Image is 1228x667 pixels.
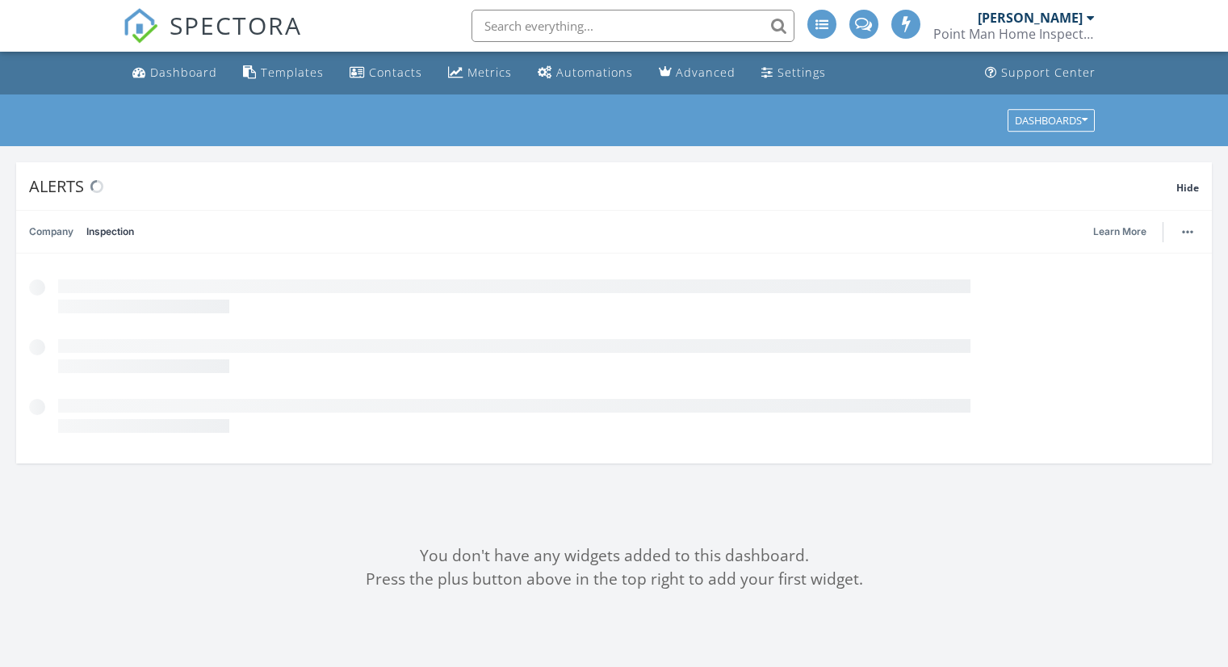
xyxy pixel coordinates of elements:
div: You don't have any widgets added to this dashboard. [16,544,1212,568]
div: [PERSON_NAME] [978,10,1083,26]
img: ellipsis-632cfdd7c38ec3a7d453.svg [1182,230,1193,233]
div: Support Center [1001,65,1096,80]
a: Templates [237,58,330,88]
a: Contacts [343,58,429,88]
div: Contacts [369,65,422,80]
div: Point Man Home Inspection [933,26,1095,42]
a: SPECTORA [123,22,302,56]
a: Settings [755,58,832,88]
div: Dashboard [150,65,217,80]
div: Advanced [676,65,736,80]
div: Dashboards [1015,115,1088,126]
div: Templates [261,65,324,80]
div: Settings [777,65,826,80]
img: The Best Home Inspection Software - Spectora [123,8,158,44]
a: Inspection [86,211,134,253]
a: Dashboard [126,58,224,88]
span: Hide [1176,181,1199,195]
div: Press the plus button above in the top right to add your first widget. [16,568,1212,591]
div: Automations [556,65,633,80]
a: Advanced [652,58,742,88]
a: Automations (Advanced) [531,58,639,88]
input: Search everything... [472,10,794,42]
a: Support Center [979,58,1102,88]
a: Company [29,211,73,253]
span: SPECTORA [170,8,302,42]
a: Learn More [1093,224,1156,240]
a: Metrics [442,58,518,88]
button: Dashboards [1008,109,1095,132]
div: Metrics [467,65,512,80]
div: Alerts [29,175,1176,197]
